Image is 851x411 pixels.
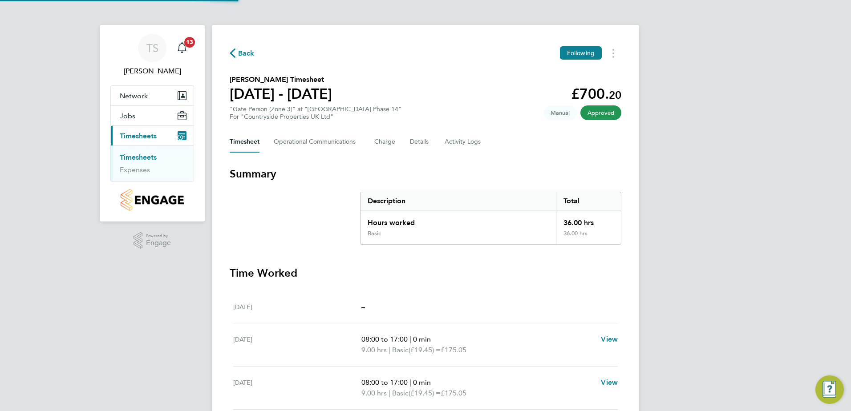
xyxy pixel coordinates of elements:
span: | [409,335,411,343]
div: Summary [360,192,621,245]
nav: Main navigation [100,25,205,222]
span: 9.00 hrs [361,389,387,397]
span: 0 min [413,335,431,343]
a: Go to home page [110,189,194,211]
div: [DATE] [233,334,361,355]
button: Activity Logs [445,131,482,153]
button: Following [560,46,602,60]
span: Network [120,92,148,100]
span: | [389,346,390,354]
app-decimal: £700. [571,85,621,102]
button: Jobs [111,106,194,125]
div: Timesheets [111,145,194,181]
div: [DATE] [233,302,361,312]
span: Basic [392,388,409,399]
a: Expenses [120,165,150,174]
h3: Time Worked [230,266,621,280]
a: Powered byEngage [134,232,171,249]
span: Following [567,49,595,57]
span: 20 [609,89,621,101]
div: [DATE] [233,377,361,399]
button: Details [410,131,430,153]
span: View [601,378,618,387]
div: For "Countryside Properties UK Ltd" [230,113,401,121]
h1: [DATE] - [DATE] [230,85,332,103]
span: Tony Sweeney [110,66,194,77]
div: "Gate Person (Zone 3)" at "[GEOGRAPHIC_DATA] Phase 14" [230,105,401,121]
span: | [409,378,411,387]
span: 08:00 to 17:00 [361,335,408,343]
span: (£19.45) = [409,389,441,397]
a: Timesheets [120,153,157,161]
button: Network [111,86,194,105]
span: 9.00 hrs [361,346,387,354]
a: View [601,334,618,345]
div: Basic [368,230,381,237]
span: Jobs [120,112,135,120]
div: 36.00 hrs [556,230,621,244]
a: View [601,377,618,388]
span: | [389,389,390,397]
button: Engage Resource Center [815,375,844,404]
span: 13 [184,37,195,48]
button: Charge [374,131,396,153]
h3: Summary [230,167,621,181]
span: 08:00 to 17:00 [361,378,408,387]
button: Timesheets Menu [605,46,621,60]
div: 36.00 hrs [556,210,621,230]
div: Hours worked [361,210,556,230]
span: Powered by [146,232,171,240]
span: £175.05 [441,346,466,354]
span: £175.05 [441,389,466,397]
span: This timesheet was manually created. [543,105,577,120]
span: View [601,335,618,343]
div: Total [556,192,621,210]
span: (£19.45) = [409,346,441,354]
button: Operational Communications [274,131,360,153]
button: Timesheets [111,126,194,145]
button: Back [230,48,255,59]
span: 0 min [413,378,431,387]
span: This timesheet has been approved. [580,105,621,120]
span: Timesheets [120,132,157,140]
span: TS [146,42,158,54]
img: countryside-properties-logo-retina.png [121,189,183,211]
a: 13 [173,34,191,62]
span: Basic [392,345,409,355]
div: Description [361,192,556,210]
span: Back [238,48,255,59]
span: Engage [146,239,171,247]
h2: [PERSON_NAME] Timesheet [230,74,332,85]
a: TS[PERSON_NAME] [110,34,194,77]
span: – [361,302,365,311]
button: Timesheet [230,131,259,153]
